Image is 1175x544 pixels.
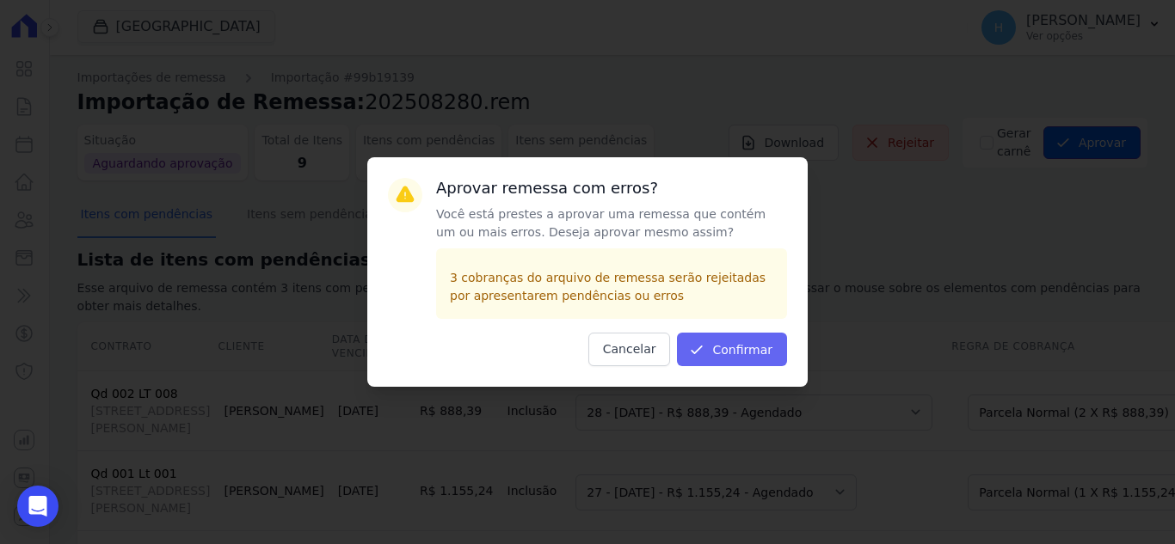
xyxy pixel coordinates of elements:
[436,178,787,199] h3: Aprovar remessa com erros?
[450,269,773,305] p: 3 cobranças do arquivo de remessa serão rejeitadas por apresentarem pendências ou erros
[17,486,58,527] div: Open Intercom Messenger
[588,333,671,366] button: Cancelar
[436,205,787,241] p: Você está prestes a aprovar uma remessa que contém um ou mais erros. Deseja aprovar mesmo assim?
[677,333,787,366] button: Confirmar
